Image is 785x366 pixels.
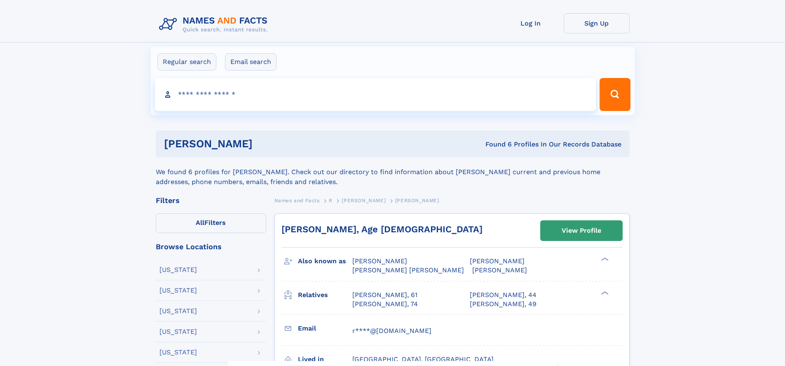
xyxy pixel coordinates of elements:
[156,213,266,233] label: Filters
[281,224,483,234] a: [PERSON_NAME], Age [DEMOGRAPHIC_DATA]
[352,266,464,274] span: [PERSON_NAME] [PERSON_NAME]
[156,197,266,204] div: Filters
[225,53,277,71] label: Email search
[342,198,386,203] span: [PERSON_NAME]
[159,349,197,356] div: [US_STATE]
[298,321,352,335] h3: Email
[352,300,418,309] a: [PERSON_NAME], 74
[352,257,407,265] span: [PERSON_NAME]
[342,195,386,205] a: [PERSON_NAME]
[369,140,621,149] div: Found 6 Profiles In Our Records Database
[157,53,216,71] label: Regular search
[470,290,537,300] a: [PERSON_NAME], 44
[155,78,596,111] input: search input
[274,195,320,205] a: Names and Facts
[329,195,333,205] a: R
[159,328,197,335] div: [US_STATE]
[156,157,630,187] div: We found 6 profiles for [PERSON_NAME]. Check out our directory to find information about [PERSON_...
[498,13,564,33] a: Log In
[470,300,537,309] a: [PERSON_NAME], 49
[159,267,197,273] div: [US_STATE]
[395,198,439,203] span: [PERSON_NAME]
[329,198,333,203] span: R
[159,287,197,294] div: [US_STATE]
[352,355,494,363] span: [GEOGRAPHIC_DATA], [GEOGRAPHIC_DATA]
[156,243,266,250] div: Browse Locations
[298,254,352,268] h3: Also known as
[599,290,609,295] div: ❯
[298,288,352,302] h3: Relatives
[470,257,525,265] span: [PERSON_NAME]
[196,219,204,227] span: All
[159,308,197,314] div: [US_STATE]
[564,13,630,33] a: Sign Up
[164,139,369,149] h1: [PERSON_NAME]
[541,221,622,241] a: View Profile
[156,13,274,35] img: Logo Names and Facts
[599,257,609,262] div: ❯
[600,78,630,111] button: Search Button
[352,290,417,300] a: [PERSON_NAME], 61
[562,221,601,240] div: View Profile
[472,266,527,274] span: [PERSON_NAME]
